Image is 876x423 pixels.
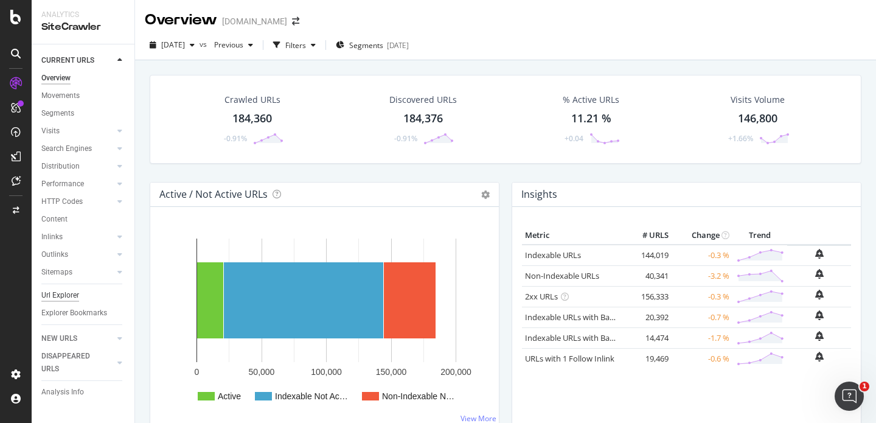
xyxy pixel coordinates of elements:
[249,367,275,377] text: 50,000
[41,160,80,173] div: Distribution
[145,35,200,55] button: [DATE]
[672,286,732,307] td: -0.3 %
[145,10,217,30] div: Overview
[232,111,272,127] div: 184,360
[41,266,72,279] div: Sitemaps
[732,226,787,245] th: Trend
[672,348,732,369] td: -0.6 %
[41,195,114,208] a: HTTP Codes
[195,367,200,377] text: 0
[41,160,114,173] a: Distribution
[41,72,71,85] div: Overview
[738,111,777,127] div: 146,800
[41,142,114,155] a: Search Engines
[41,213,68,226] div: Content
[815,310,824,320] div: bell-plus
[565,133,583,144] div: +0.04
[672,226,732,245] th: Change
[41,332,114,345] a: NEW URLS
[41,307,126,320] a: Explorer Bookmarks
[41,231,63,243] div: Inlinks
[440,367,471,377] text: 200,000
[41,125,114,138] a: Visits
[623,307,672,327] td: 20,392
[41,248,114,261] a: Outlinks
[275,391,348,401] text: Indexable Not Ac…
[525,312,627,323] a: Indexable URLs with Bad H1
[623,226,672,245] th: # URLS
[623,348,672,369] td: 19,469
[525,353,614,364] a: URLs with 1 Follow Inlink
[41,142,92,155] div: Search Engines
[672,307,732,327] td: -0.7 %
[525,270,599,281] a: Non-Indexable URLs
[672,327,732,348] td: -1.7 %
[41,10,125,20] div: Analytics
[522,226,623,245] th: Metric
[672,245,732,266] td: -0.3 %
[525,250,581,260] a: Indexable URLs
[41,20,125,34] div: SiteCrawler
[394,133,417,144] div: -0.91%
[382,391,454,401] text: Non-Indexable N…
[860,382,869,391] span: 1
[268,35,321,55] button: Filters
[571,111,611,127] div: 11.21 %
[728,133,753,144] div: +1.66%
[292,17,299,26] div: arrow-right-arrow-left
[815,290,824,299] div: bell-plus
[41,248,68,261] div: Outlinks
[41,350,114,376] a: DISAPPEARED URLS
[41,89,80,102] div: Movements
[161,40,185,50] span: 2025 Oct. 5th
[349,40,383,51] span: Segments
[672,265,732,286] td: -3.2 %
[200,39,209,49] span: vs
[41,350,103,376] div: DISAPPEARED URLS
[224,94,280,106] div: Crawled URLs
[41,125,60,138] div: Visits
[218,391,241,401] text: Active
[815,331,824,341] div: bell-plus
[387,40,409,51] div: [DATE]
[389,94,457,106] div: Discovered URLs
[41,195,83,208] div: HTTP Codes
[331,35,414,55] button: Segments[DATE]
[731,94,785,106] div: Visits Volume
[41,107,74,120] div: Segments
[623,286,672,307] td: 156,333
[41,213,126,226] a: Content
[815,249,824,259] div: bell-plus
[525,332,658,343] a: Indexable URLs with Bad Description
[563,94,619,106] div: % Active URLs
[41,89,126,102] a: Movements
[41,178,84,191] div: Performance
[623,265,672,286] td: 40,341
[376,367,407,377] text: 150,000
[525,291,558,302] a: 2xx URLs
[403,111,443,127] div: 184,376
[41,332,77,345] div: NEW URLS
[209,40,243,50] span: Previous
[815,269,824,279] div: bell-plus
[41,266,114,279] a: Sitemaps
[41,178,114,191] a: Performance
[160,226,485,416] svg: A chart.
[285,40,306,51] div: Filters
[224,133,247,144] div: -0.91%
[835,382,864,411] iframe: Intercom live chat
[623,327,672,348] td: 14,474
[209,35,258,55] button: Previous
[41,54,94,67] div: CURRENT URLS
[481,191,490,199] i: Options
[623,245,672,266] td: 144,019
[41,307,107,320] div: Explorer Bookmarks
[41,54,114,67] a: CURRENT URLS
[41,231,114,243] a: Inlinks
[222,15,287,27] div: [DOMAIN_NAME]
[41,386,84,399] div: Analysis Info
[159,186,268,203] h4: Active / Not Active URLs
[521,186,557,203] h4: Insights
[815,352,824,362] div: bell-plus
